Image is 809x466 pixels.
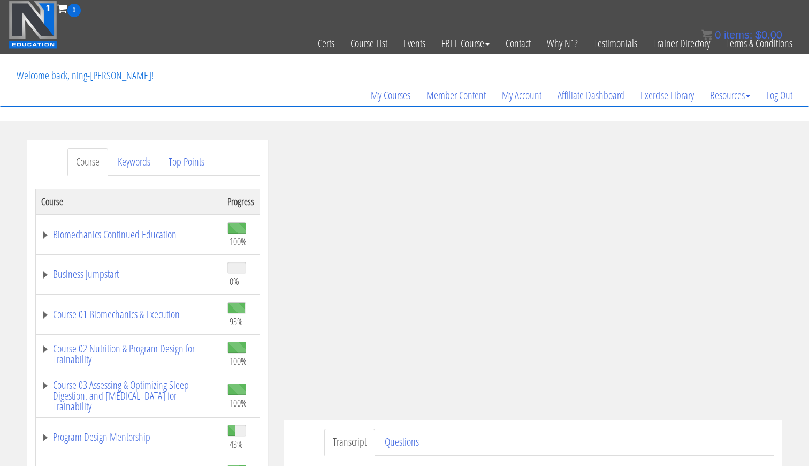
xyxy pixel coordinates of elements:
[67,148,108,176] a: Course
[230,355,247,367] span: 100%
[230,236,247,247] span: 100%
[376,429,428,456] a: Questions
[645,17,718,70] a: Trainer Directory
[109,148,159,176] a: Keywords
[222,189,260,214] th: Progress
[395,17,433,70] a: Events
[701,29,782,41] a: 0 items: $0.00
[230,315,243,327] span: 93%
[41,432,217,442] a: Program Design Mentorship
[701,29,712,40] img: icon11.png
[539,17,586,70] a: Why N1?
[41,309,217,320] a: Course 01 Biomechanics & Execution
[758,70,800,121] a: Log Out
[549,70,632,121] a: Affiliate Dashboard
[230,397,247,409] span: 100%
[41,229,217,240] a: Biomechanics Continued Education
[342,17,395,70] a: Course List
[41,380,217,412] a: Course 03 Assessing & Optimizing Sleep Digestion, and [MEDICAL_DATA] for Trainability
[9,54,162,97] p: Welcome back, ning-[PERSON_NAME]!
[586,17,645,70] a: Testimonials
[9,1,57,49] img: n1-education
[755,29,761,41] span: $
[230,275,239,287] span: 0%
[67,4,81,17] span: 0
[310,17,342,70] a: Certs
[632,70,702,121] a: Exercise Library
[702,70,758,121] a: Resources
[160,148,213,176] a: Top Points
[36,189,223,214] th: Course
[433,17,498,70] a: FREE Course
[494,70,549,121] a: My Account
[715,29,721,41] span: 0
[324,429,375,456] a: Transcript
[363,70,418,121] a: My Courses
[755,29,782,41] bdi: 0.00
[724,29,752,41] span: items:
[41,343,217,365] a: Course 02 Nutrition & Program Design for Trainability
[41,269,217,280] a: Business Jumpstart
[57,1,81,16] a: 0
[718,17,800,70] a: Terms & Conditions
[498,17,539,70] a: Contact
[230,438,243,450] span: 43%
[418,70,494,121] a: Member Content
